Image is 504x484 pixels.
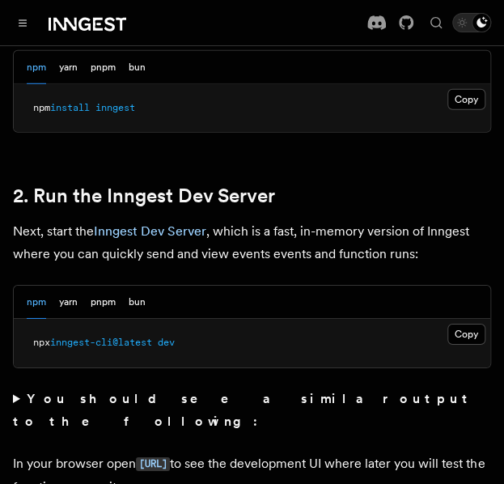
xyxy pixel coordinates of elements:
span: inngest-cli@latest [50,337,152,348]
button: npm [27,286,46,319]
button: Copy [447,324,485,345]
code: [URL] [136,457,170,471]
button: npm [27,51,46,84]
a: Inngest Dev Server [94,223,206,239]
button: Toggle navigation [13,13,32,32]
button: pnpm [91,286,116,319]
summary: You should see a similar output to the following: [13,388,491,433]
button: yarn [59,286,78,319]
span: npm [33,102,50,113]
span: inngest [95,102,135,113]
button: Toggle dark mode [452,13,491,32]
button: bun [129,51,146,84]
span: dev [158,337,175,348]
span: npx [33,337,50,348]
button: Copy [447,89,485,110]
button: Find something... [426,13,446,32]
strong: You should see a similar output to the following: [13,391,474,429]
button: yarn [59,51,78,84]
a: 2. Run the Inngest Dev Server [13,185,275,207]
a: [URL] [136,456,170,471]
span: install [50,102,90,113]
button: bun [129,286,146,319]
button: pnpm [91,51,116,84]
p: Next, start the , which is a fast, in-memory version of Inngest where you can quickly send and vi... [13,220,491,265]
